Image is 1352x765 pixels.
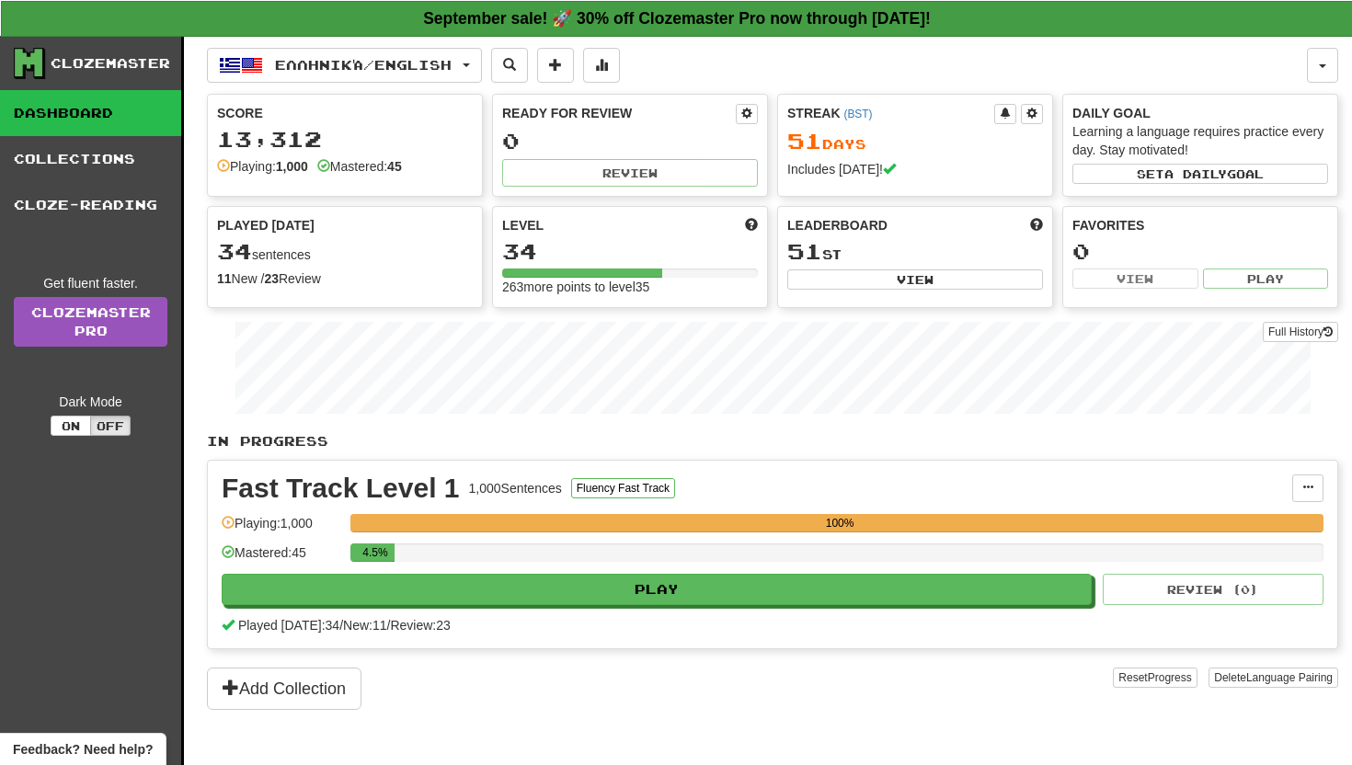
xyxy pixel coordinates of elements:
[1209,668,1338,688] button: DeleteLanguage Pairing
[222,543,341,574] div: Mastered: 45
[1103,574,1323,605] button: Review (0)
[1072,240,1328,263] div: 0
[787,128,822,154] span: 51
[14,274,167,292] div: Get fluent faster.
[207,668,361,710] button: Add Collection
[1203,268,1329,289] button: Play
[207,48,482,83] button: Ελληνικά/English
[787,216,888,234] span: Leaderboard
[745,216,758,234] span: Score more points to level up
[502,130,758,153] div: 0
[469,479,562,497] div: 1,000 Sentences
[787,238,822,264] span: 51
[356,514,1323,532] div: 100%
[217,104,473,122] div: Score
[51,54,170,73] div: Clozemaster
[787,269,1043,290] button: View
[51,416,91,436] button: On
[1164,167,1227,180] span: a daily
[1072,122,1328,159] div: Learning a language requires practice every day. Stay motivated!
[1072,104,1328,122] div: Daily Goal
[502,216,544,234] span: Level
[1072,164,1328,184] button: Seta dailygoal
[390,618,450,633] span: Review: 23
[14,393,167,411] div: Dark Mode
[491,48,528,83] button: Search sentences
[387,159,402,174] strong: 45
[1072,216,1328,234] div: Favorites
[276,159,308,174] strong: 1,000
[787,160,1043,178] div: Includes [DATE]!
[502,240,758,263] div: 34
[339,618,343,633] span: /
[217,238,252,264] span: 34
[423,9,931,28] strong: September sale! 🚀 30% off Clozemaster Pro now through [DATE]!
[343,618,386,633] span: New: 11
[787,104,994,122] div: Streak
[537,48,574,83] button: Add sentence to collection
[217,240,473,264] div: sentences
[1263,322,1338,342] button: Full History
[387,618,391,633] span: /
[502,104,736,122] div: Ready for Review
[787,130,1043,154] div: Day s
[14,297,167,347] a: ClozemasterPro
[1030,216,1043,234] span: This week in points, UTC
[1072,268,1198,289] button: View
[787,240,1043,264] div: st
[217,216,315,234] span: Played [DATE]
[217,157,308,176] div: Playing:
[217,271,232,286] strong: 11
[264,271,279,286] strong: 23
[90,416,131,436] button: Off
[317,157,402,176] div: Mastered:
[222,514,341,544] div: Playing: 1,000
[1148,671,1192,684] span: Progress
[217,128,473,151] div: 13,312
[13,740,153,759] span: Open feedback widget
[356,543,394,562] div: 4.5%
[217,269,473,288] div: New / Review
[207,432,1338,451] p: In Progress
[843,108,872,120] a: (BST)
[502,159,758,187] button: Review
[222,574,1092,605] button: Play
[275,57,452,73] span: Ελληνικά / English
[222,474,460,502] div: Fast Track Level 1
[1113,668,1197,688] button: ResetProgress
[502,278,758,296] div: 263 more points to level 35
[1246,671,1333,684] span: Language Pairing
[571,478,675,498] button: Fluency Fast Track
[583,48,620,83] button: More stats
[238,618,339,633] span: Played [DATE]: 34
